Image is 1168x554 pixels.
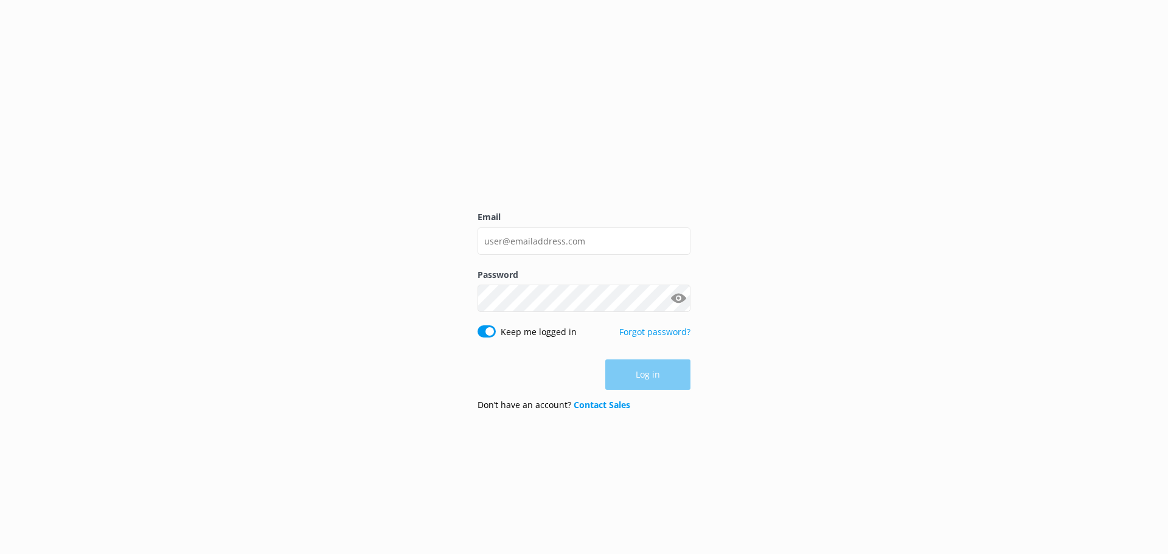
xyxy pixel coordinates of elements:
input: user@emailaddress.com [478,227,690,255]
label: Email [478,210,690,224]
button: Show password [666,286,690,311]
label: Keep me logged in [501,325,577,339]
a: Forgot password? [619,326,690,338]
p: Don’t have an account? [478,398,630,412]
label: Password [478,268,690,282]
a: Contact Sales [574,399,630,410]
